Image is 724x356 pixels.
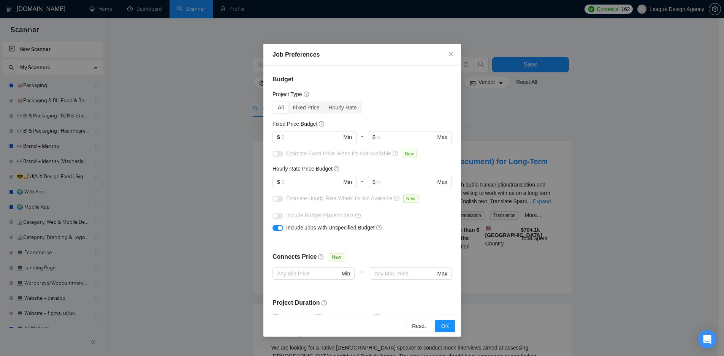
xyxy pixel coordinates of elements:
[319,121,325,127] span: question-circle
[286,195,393,201] span: Estimate Hourly Rate When It’s Not Available
[437,178,447,186] span: Max
[435,320,455,332] button: OK
[355,267,369,289] div: -
[324,102,361,113] div: Hourly Rate
[356,131,368,149] div: -
[412,322,426,330] span: Reset
[437,269,447,278] span: Max
[343,178,352,186] span: Min
[272,165,333,173] h5: Hourly Rate Price Budget
[441,322,448,330] span: OK
[394,195,400,201] span: question-circle
[277,269,340,278] input: Any Min Price
[372,178,375,186] span: $
[279,313,312,322] span: Unspecified
[341,269,350,278] span: Min
[277,178,280,186] span: $
[377,178,436,186] input: ∞
[403,195,418,203] span: New
[272,75,452,84] h4: Budget
[286,212,354,218] span: Include Budget Placeholders
[273,102,288,113] div: All
[286,225,375,231] span: Include Jobs with Unspecified Budget
[392,150,398,157] span: question-circle
[372,133,375,141] span: $
[376,225,382,231] span: question-circle
[272,50,452,59] div: Job Preferences
[437,133,447,141] span: Max
[380,313,419,322] span: 1 to 3 months
[401,150,417,158] span: New
[303,91,309,97] span: question-circle
[272,252,317,261] h4: Connects Price
[698,330,716,348] div: Open Intercom Messenger
[272,120,317,128] h5: Fixed Price Budget
[329,253,344,261] span: New
[272,90,302,98] h5: Project Type
[448,51,454,57] span: close
[321,300,327,306] span: question-circle
[318,254,324,260] span: question-circle
[334,166,340,172] span: question-circle
[288,102,324,113] div: Fixed Price
[377,133,436,141] input: ∞
[406,320,432,332] button: Reset
[343,133,352,141] span: Min
[281,133,342,141] input: 0
[286,150,391,157] span: Estimate Fixed Price When It’s Not Available
[277,133,280,141] span: $
[355,212,361,218] span: question-circle
[356,176,368,194] div: -
[322,313,371,322] span: Less than 1 month
[374,269,436,278] input: Any Max Price
[272,298,452,307] h4: Project Duration
[281,178,342,186] input: 0
[440,44,461,65] button: Close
